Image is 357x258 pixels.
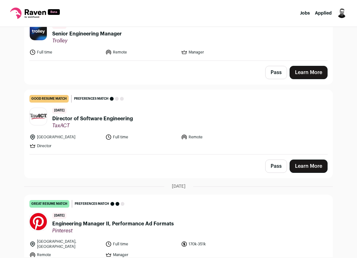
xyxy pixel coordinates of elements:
li: Director [29,143,102,149]
button: Pass [265,66,287,79]
li: Remote [105,49,178,55]
span: Trolley [52,38,122,44]
img: e56e2fca2fd10c47413caba720555eb407866dce27671369e47ffc29eece9aef.jpg [30,213,47,230]
span: TaxACT [52,123,133,129]
li: Full time [29,49,102,55]
li: Remote [29,252,102,258]
li: Manager [181,49,253,55]
a: great resume match Preferences match [DATE] Senior Engineering Manager Trolley Full time Remote M... [24,5,333,60]
li: [GEOGRAPHIC_DATA], [GEOGRAPHIC_DATA] [29,239,102,249]
span: Engineering Manager II, Performance Ad Formats [52,220,174,228]
button: Pass [265,160,287,173]
a: Learn More [290,66,328,79]
a: good resume match Preferences match [DATE] Director of Software Engineering TaxACT [GEOGRAPHIC_DA... [24,90,333,154]
span: Director of Software Engineering [52,115,133,123]
a: Jobs [300,11,310,16]
a: Learn More [290,160,328,173]
li: Manager [105,252,178,258]
img: 1d7e30a24ff967bd779a41c37e32f5fffda7972fb1e643c967daef7a2da30850.png [30,114,47,119]
span: Senior Engineering Manager [52,30,122,38]
span: [DATE] [172,183,185,190]
span: Pinterest [52,228,174,234]
button: Open dropdown [337,8,347,18]
img: 539423-medium_jpg [337,8,347,18]
div: great resume match [29,200,69,208]
span: Preferences match [75,201,109,207]
img: cbb4704cb5eae7ca4671cedc2468bbb262dc3c883eaac8b65af19e8e58e3b9ca.jpg [30,23,47,40]
span: Preferences match [74,96,109,102]
span: [DATE] [52,213,66,219]
li: Full time [105,134,178,140]
li: Full time [105,239,178,249]
li: Remote [181,134,253,140]
span: [DATE] [52,108,66,114]
li: 170k-351k [181,239,253,249]
a: Applied [315,11,332,16]
li: [GEOGRAPHIC_DATA] [29,134,102,140]
div: good resume match [29,95,69,103]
